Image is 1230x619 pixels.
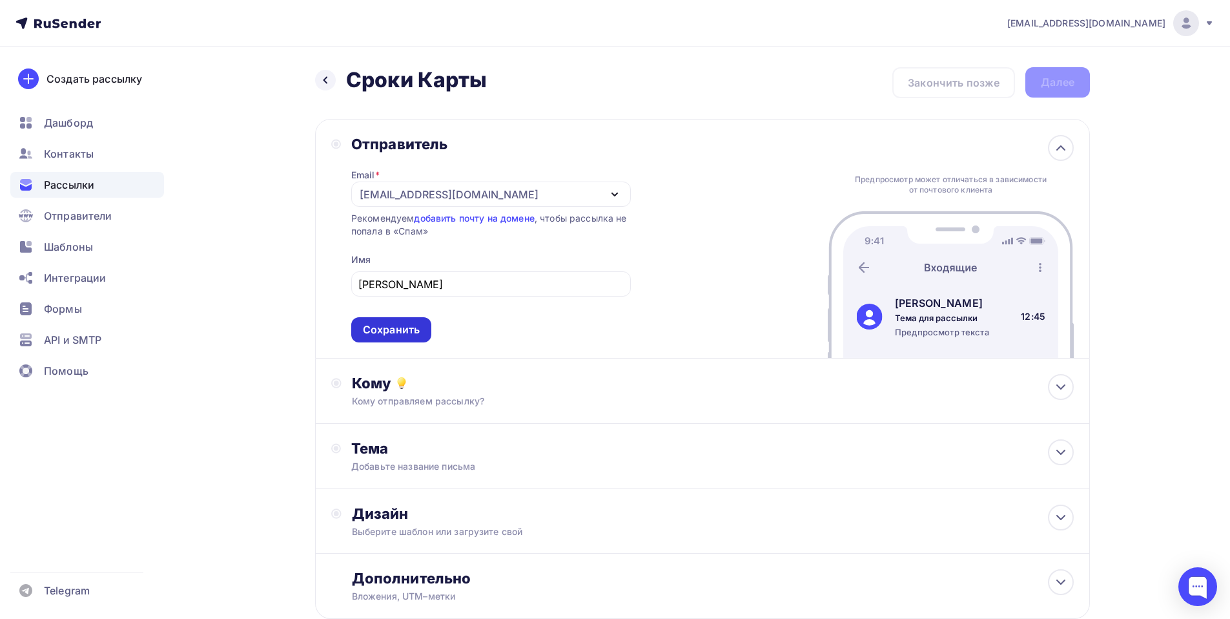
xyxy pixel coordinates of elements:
div: Предпросмотр текста [895,326,989,338]
div: Сохранить [363,322,420,337]
span: API и SMTP [44,332,101,348]
div: Создать рассылку [46,71,142,87]
div: Вложения, UTM–метки [352,590,1002,603]
div: Рекомендуем , чтобы рассылка не попала в «Спам» [351,212,631,238]
a: Шаблоны [10,234,164,260]
a: Контакты [10,141,164,167]
span: Контакты [44,146,94,162]
a: добавить почту на домене [414,213,534,224]
a: Рассылки [10,172,164,198]
div: Тема для рассылки [895,312,989,324]
div: Выберите шаблон или загрузите свой [352,525,1002,538]
a: Формы [10,296,164,322]
div: Имя [351,253,371,266]
span: Дашборд [44,115,93,131]
a: Дашборд [10,110,164,136]
div: Предпросмотр может отличаться в зависимости от почтового клиента [852,174,1051,195]
div: Кому [352,374,1074,392]
div: Добавьте название письма [351,460,581,473]
span: Формы [44,301,82,317]
h2: Сроки Карты [346,67,487,93]
button: [EMAIL_ADDRESS][DOMAIN_NAME] [351,182,631,207]
span: Шаблоны [44,239,93,255]
a: Отправители [10,203,164,229]
div: Дизайн [352,505,1074,523]
div: Дополнительно [352,569,1074,587]
div: Кому отправляем рассылку? [352,395,1002,408]
div: Email [351,169,380,182]
span: Интеграции [44,270,106,286]
span: Помощь [44,363,88,379]
span: Рассылки [44,177,94,193]
span: [EMAIL_ADDRESS][DOMAIN_NAME] [1007,17,1165,30]
div: [EMAIL_ADDRESS][DOMAIN_NAME] [360,187,538,202]
div: 12:45 [1021,310,1045,323]
div: Тема [351,439,606,457]
div: Отправитель [351,135,631,153]
span: Отправители [44,208,112,224]
div: [PERSON_NAME] [895,295,989,311]
span: Telegram [44,583,90,598]
a: [EMAIL_ADDRESS][DOMAIN_NAME] [1007,10,1215,36]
